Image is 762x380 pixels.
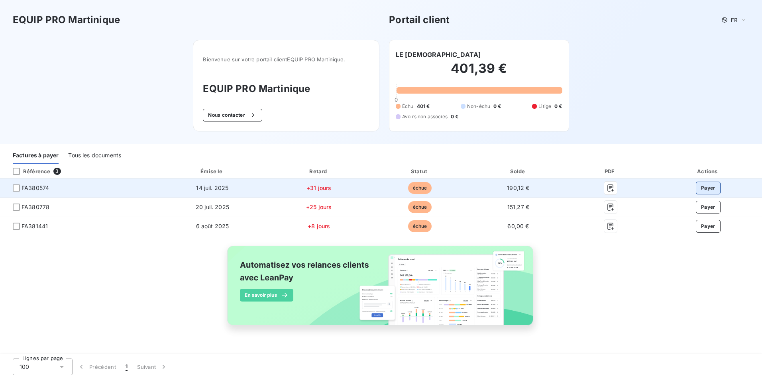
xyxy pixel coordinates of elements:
[269,167,368,175] div: Retard
[451,113,458,120] span: 0 €
[507,204,529,210] span: 151,27 €
[73,358,121,375] button: Précédent
[656,167,760,175] div: Actions
[696,182,721,194] button: Payer
[6,168,50,175] div: Référence
[396,61,562,84] h2: 401,39 €
[389,13,450,27] h3: Portail client
[132,358,173,375] button: Suivant
[203,56,369,63] span: Bienvenue sur votre portail client EQUIP PRO Martinique .
[22,222,48,230] span: FA381441
[13,147,59,164] div: Factures à payer
[306,204,332,210] span: +25 jours
[196,204,229,210] span: 20 juil. 2025
[395,96,398,103] span: 0
[121,358,132,375] button: 1
[13,13,120,27] h3: EQUIP PRO Martinique
[554,103,562,110] span: 0 €
[203,82,369,96] h3: EQUIP PRO Martinique
[402,103,414,110] span: Échu
[220,241,542,339] img: banner
[308,223,330,229] span: +8 jours
[22,203,49,211] span: FA380778
[696,201,721,214] button: Payer
[306,184,331,191] span: +31 jours
[68,147,121,164] div: Tous les documents
[507,184,529,191] span: 190,12 €
[696,220,721,233] button: Payer
[417,103,430,110] span: 401 €
[371,167,468,175] div: Statut
[126,363,128,371] span: 1
[408,182,432,194] span: échue
[568,167,652,175] div: PDF
[22,184,49,192] span: FA380574
[203,109,262,121] button: Nous contacter
[467,103,490,110] span: Non-échu
[731,17,737,23] span: FR
[408,220,432,232] span: échue
[396,50,481,59] h6: LE [DEMOGRAPHIC_DATA]
[507,223,529,229] span: 60,00 €
[20,363,29,371] span: 100
[196,223,229,229] span: 6 août 2025
[53,168,61,175] span: 3
[493,103,501,110] span: 0 €
[408,201,432,213] span: échue
[471,167,566,175] div: Solde
[196,184,228,191] span: 14 juil. 2025
[159,167,267,175] div: Émise le
[538,103,551,110] span: Litige
[402,113,448,120] span: Avoirs non associés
